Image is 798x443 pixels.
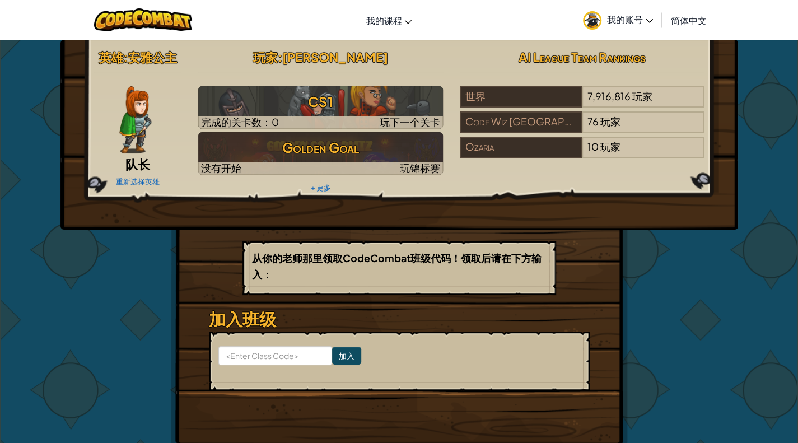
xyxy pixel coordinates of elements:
[600,115,620,128] span: 玩家
[665,5,712,35] a: 简体中文
[577,2,659,38] a: 我的账号
[460,147,704,160] a: Ozaria10玩家
[366,15,402,26] span: 我的课程
[400,161,440,174] span: 玩锦标赛
[201,161,241,174] span: 没有开始
[198,89,443,114] h3: CS1
[128,49,177,65] span: 安雅公主
[198,86,443,129] img: CS1
[607,13,653,25] span: 我的账号
[218,346,332,365] input: <Enter Class Code>
[278,49,282,65] span: :
[460,86,582,108] div: 世界
[282,49,388,65] span: [PERSON_NAME]
[587,115,599,128] span: 76
[671,15,707,26] span: 简体中文
[209,306,590,332] h3: 加入班级
[519,49,646,65] span: AI League Team Rankings
[460,137,582,158] div: Ozaria
[123,49,128,65] span: :
[460,122,704,135] a: Code Wiz [GEOGRAPHIC_DATA], [GEOGRAPHIC_DATA]76玩家
[583,11,601,30] img: avatar
[125,156,150,172] span: 队长
[332,347,361,365] input: 加入
[198,132,443,175] img: Golden Goal
[600,140,620,153] span: 玩家
[99,49,123,65] span: 英雄
[460,111,582,133] div: Code Wiz [GEOGRAPHIC_DATA], [GEOGRAPHIC_DATA]
[198,132,443,175] a: Golden Goal没有开始玩锦标赛
[632,90,652,102] span: 玩家
[201,115,279,128] span: 完成的关卡数：0
[252,251,542,281] b: 从你的老师那里领取CodeCombat班级代码！领取后请在下方输入：
[380,115,440,128] span: 玩下一个关卡
[94,8,192,31] img: CodeCombat logo
[360,5,417,35] a: 我的课程
[460,97,704,110] a: 世界7,916,816玩家
[587,140,599,153] span: 10
[116,177,160,186] a: 重新选择英雄
[587,90,631,102] span: 7,916,816
[119,86,151,153] img: captain-pose.png
[253,49,278,65] span: 玩家
[310,183,330,192] a: + 更多
[198,86,443,129] a: 玩下一个关卡
[198,135,443,160] h3: Golden Goal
